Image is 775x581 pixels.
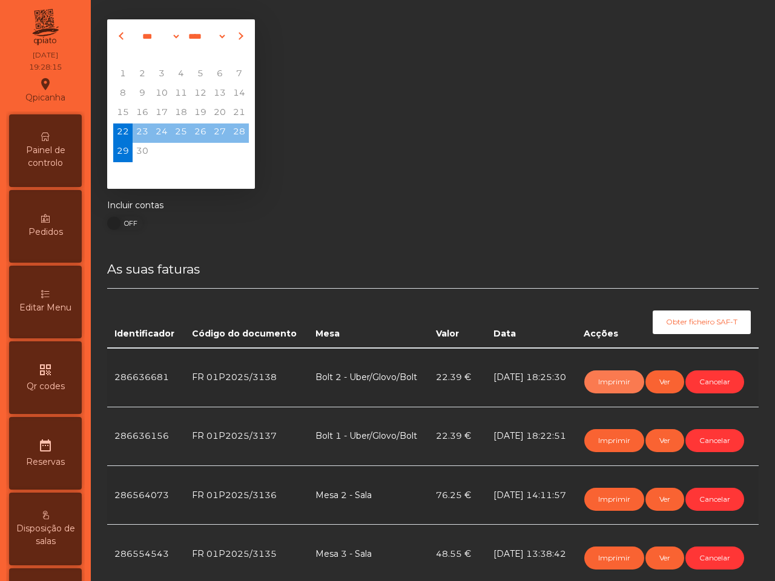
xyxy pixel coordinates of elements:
span: 23 [133,123,152,143]
td: 76.25 € [429,466,486,525]
th: Valor [429,289,486,348]
span: Qr codes [27,380,65,393]
span: 15 [113,104,133,123]
div: Tuesday, September 30, 2025 [133,143,152,162]
span: 24 [152,123,171,143]
div: Monday, September 22, 2025 [113,123,133,143]
div: Sunday, September 28, 2025 [229,123,249,143]
div: Tuesday, September 9, 2025 [133,85,152,104]
span: 26 [191,123,210,143]
div: Th [171,46,191,65]
span: 2 [133,65,152,85]
span: 12 [191,85,210,104]
div: Monday, September 29, 2025 [113,143,133,162]
div: Wednesday, September 17, 2025 [152,104,171,123]
div: Tuesday, September 16, 2025 [133,104,152,123]
div: Wednesday, September 10, 2025 [152,85,171,104]
div: Wednesday, September 24, 2025 [152,123,171,143]
span: 9 [133,85,152,104]
button: Imprimir [584,370,644,393]
div: [DATE] [33,50,58,61]
div: Thursday, September 18, 2025 [171,104,191,123]
div: Thursday, October 9, 2025 [171,162,191,182]
span: 22 [113,123,133,143]
div: Thursday, September 11, 2025 [171,85,191,104]
span: 20 [210,104,229,123]
div: Tuesday, October 7, 2025 [133,162,152,182]
div: Monday, September 1, 2025 [113,65,133,85]
i: qr_code [38,363,53,377]
span: 17 [152,104,171,123]
div: Sunday, September 14, 2025 [229,85,249,104]
img: qpiato [30,6,60,48]
div: Friday, September 12, 2025 [191,85,210,104]
th: Data [486,289,576,348]
td: FR 01P2025/3136 [185,466,308,525]
div: Saturday, September 6, 2025 [210,65,229,85]
div: We [152,46,171,65]
div: Saturday, September 27, 2025 [210,123,229,143]
td: Bolt 1 - Uber/Glovo/Bolt [308,407,429,465]
div: Sunday, September 7, 2025 [229,65,249,85]
td: 22.39 € [429,348,486,407]
select: Select year [181,27,227,45]
span: 27 [210,123,229,143]
button: Ver [645,488,684,511]
div: Friday, October 10, 2025 [191,162,210,182]
h4: As suas faturas [107,260,759,278]
button: Ver [645,370,684,393]
button: Imprimir [584,429,644,452]
div: Wednesday, October 8, 2025 [152,162,171,182]
select: Select month [135,27,181,45]
span: 14 [229,85,249,104]
span: 4 [171,65,191,85]
button: Cancelar [685,370,744,393]
span: Reservas [26,456,65,468]
div: Wednesday, September 3, 2025 [152,65,171,85]
span: 21 [229,104,249,123]
td: Bolt 2 - Uber/Glovo/Bolt [308,348,429,407]
span: 5 [191,65,210,85]
td: 22.39 € [429,407,486,465]
div: Saturday, October 11, 2025 [210,162,229,182]
th: Código do documento [185,289,308,348]
span: 13 [210,85,229,104]
div: Qpicanha [25,75,65,105]
div: Fr [191,46,210,65]
button: Imprimir [584,488,644,511]
span: 19 [191,104,210,123]
div: Saturday, September 20, 2025 [210,104,229,123]
button: Next month [233,27,246,46]
div: 19:28:15 [29,62,62,73]
span: 29 [113,143,133,162]
button: Cancelar [685,488,744,511]
label: Incluir contas [107,199,163,212]
div: Friday, October 3, 2025 [191,143,210,162]
td: Mesa 2 - Sala [308,466,429,525]
i: date_range [38,438,53,453]
span: 8 [113,85,133,104]
span: 7 [229,65,249,85]
span: Painel de controlo [12,144,79,169]
th: Identificador [107,289,185,348]
span: 3 [152,65,171,85]
button: Previous month [116,27,129,46]
div: Friday, September 19, 2025 [191,104,210,123]
span: 10 [152,85,171,104]
td: 286636681 [107,348,185,407]
button: Ver [645,429,684,452]
th: Mesa [308,289,429,348]
div: Wednesday, October 1, 2025 [152,143,171,162]
span: Editar Menu [19,301,71,314]
div: Tuesday, September 2, 2025 [133,65,152,85]
div: Monday, September 8, 2025 [113,85,133,104]
div: Thursday, September 25, 2025 [171,123,191,143]
button: Ver [645,547,684,570]
span: OFF [114,217,144,230]
button: Cancelar [685,429,744,452]
button: Obter ficheiro SAF-T [653,310,751,333]
div: Friday, September 5, 2025 [191,65,210,85]
div: Mo [113,46,133,65]
div: Sunday, October 12, 2025 [229,162,249,182]
span: 16 [133,104,152,123]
